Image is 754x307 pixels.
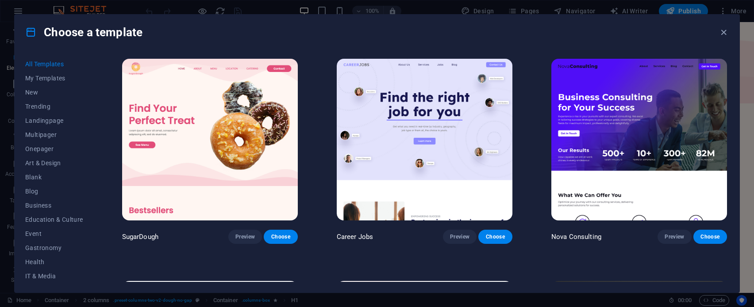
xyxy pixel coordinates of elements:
button: Blank [25,170,83,184]
button: My Templates [25,71,83,85]
button: New [25,85,83,99]
p: SugarDough [122,232,158,241]
button: Multipager [25,128,83,142]
span: IT & Media [25,273,83,280]
span: Landingpage [25,117,83,124]
span: Event [25,230,83,237]
button: Gastronomy [25,241,83,255]
span: Trending [25,103,83,110]
button: Business [25,198,83,212]
span: Preview [450,233,469,240]
span: Art & Design [25,159,83,167]
button: IT & Media [25,269,83,283]
span: My Templates [25,75,83,82]
button: Event [25,227,83,241]
span: Gastronomy [25,244,83,251]
button: Onepager [25,142,83,156]
span: Education & Culture [25,216,83,223]
button: Preview [658,230,691,244]
span: Choose [271,233,290,240]
button: Choose [264,230,297,244]
span: Preview [665,233,684,240]
button: Choose [693,230,727,244]
button: Health [25,255,83,269]
img: Nova Consulting [551,59,727,220]
img: Career Jobs [337,59,512,220]
span: Choose [485,233,505,240]
img: SugarDough [122,59,298,220]
button: Preview [443,230,477,244]
span: Onepager [25,145,83,152]
span: Health [25,258,83,265]
span: Blog [25,188,83,195]
span: Multipager [25,131,83,138]
button: Landingpage [25,114,83,128]
span: New [25,89,83,96]
button: Preview [228,230,262,244]
span: Business [25,202,83,209]
span: Choose [700,233,720,240]
button: All Templates [25,57,83,71]
button: Blog [25,184,83,198]
p: Nova Consulting [551,232,601,241]
span: All Templates [25,61,83,68]
button: Education & Culture [25,212,83,227]
button: Choose [478,230,512,244]
span: Blank [25,174,83,181]
h4: Choose a template [25,25,142,39]
button: Trending [25,99,83,114]
span: Preview [235,233,255,240]
button: Art & Design [25,156,83,170]
p: Career Jobs [337,232,373,241]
